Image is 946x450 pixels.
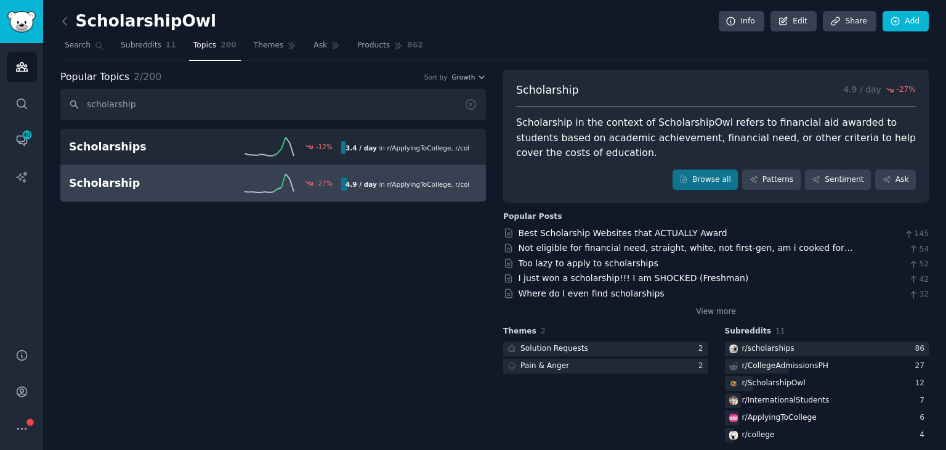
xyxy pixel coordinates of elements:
[742,343,794,354] div: r/ scholarships
[69,176,205,191] h2: Scholarship
[387,144,451,152] span: r/ ApplyingToCollege
[503,342,708,357] a: Solution Requests2
[121,40,161,51] span: Subreddits
[451,73,475,81] span: Growth
[915,343,929,354] div: 86
[503,326,536,337] span: Themes
[451,144,453,152] span: ,
[915,378,929,389] div: 12
[805,170,871,190] a: Sentiment
[725,359,929,374] a: r/CollegeAdmissionsPH27
[424,73,448,81] div: Sort by
[60,89,486,120] input: Search topics
[455,144,483,152] span: r/ college
[503,359,708,374] a: Pain & Anger2
[920,412,929,423] div: 6
[908,289,929,300] span: 32
[309,36,344,61] a: Ask
[451,73,486,81] button: Growth
[316,179,333,187] div: -27 %
[742,412,817,423] div: r/ ApplyingToCollege
[357,40,390,51] span: Products
[729,396,738,405] img: InternationalStudents
[387,181,451,188] span: r/ ApplyingToCollege
[920,395,929,406] div: 7
[455,181,483,188] span: r/ college
[920,430,929,441] div: 4
[60,165,486,202] a: Scholarship-27%4.9 / dayin r/ApplyingToCollege,r/college
[346,181,377,188] b: 4.9 / day
[729,345,738,353] img: scholarships
[60,12,216,31] h2: ScholarshipOwl
[823,11,876,32] a: Share
[60,70,129,85] span: Popular Topics
[519,288,665,298] a: Where do I even find scholarships
[7,125,37,155] a: 40
[698,361,708,372] div: 2
[915,361,929,372] div: 27
[729,431,738,440] img: college
[313,40,327,51] span: Ask
[742,430,775,441] div: r/ college
[249,36,301,61] a: Themes
[316,142,333,151] div: -12 %
[519,243,853,266] a: Not eligible for financial need, straight, white, not first-gen, am i cooked for scholarships?
[729,379,738,388] img: ScholarshipOwl
[189,36,241,61] a: Topics200
[519,258,658,268] a: Too lazy to apply to scholarships
[503,211,562,223] div: Popular Posts
[775,327,785,335] span: 11
[673,170,738,190] a: Browse all
[407,40,423,51] span: 862
[520,343,588,354] div: Solution Requests
[883,11,929,32] a: Add
[698,343,708,354] div: 2
[541,327,546,335] span: 2
[725,411,929,426] a: ApplyingToColleger/ApplyingToCollege6
[725,393,929,409] a: InternationalStudentsr/InternationalStudents7
[516,115,916,161] div: Scholarship in the context of ScholarshipOwl refers to financial aid awarded to students based on...
[908,259,929,270] span: 52
[69,139,205,155] h2: Scholarships
[254,40,284,51] span: Themes
[770,11,817,32] a: Edit
[166,40,176,51] span: 11
[908,274,929,285] span: 42
[875,170,916,190] a: Ask
[451,181,453,188] span: ,
[519,273,749,283] a: I just won a scholarship!!! I am SHOCKED (Freshman)
[742,395,830,406] div: r/ InternationalStudents
[341,141,469,154] div: in
[843,83,916,98] p: 4.9 / day
[742,361,829,372] div: r/ CollegeAdmissionsPH
[696,306,736,317] a: View more
[193,40,216,51] span: Topics
[60,129,486,165] a: Scholarships-12%3.4 / dayin r/ApplyingToCollege,r/college
[60,36,108,61] a: Search
[725,326,772,337] span: Subreddits
[341,178,469,190] div: in
[904,229,929,240] span: 145
[220,40,236,51] span: 200
[516,83,579,98] span: Scholarship
[134,71,161,83] span: 2 / 200
[7,11,36,33] img: GummySearch logo
[725,342,929,357] a: scholarshipsr/scholarships86
[725,428,929,443] a: colleger/college4
[519,228,727,238] a: Best Scholarship Websites that ACTUALLY Award
[742,170,800,190] a: Patterns
[353,36,427,61] a: Products862
[22,131,33,139] span: 40
[908,244,929,255] span: 54
[116,36,180,61] a: Subreddits11
[346,144,377,152] b: 3.4 / day
[896,84,916,96] span: -27 %
[65,40,91,51] span: Search
[520,361,569,372] div: Pain & Anger
[725,376,929,391] a: ScholarshipOwlr/ScholarshipOwl12
[742,378,806,389] div: r/ ScholarshipOwl
[729,414,738,422] img: ApplyingToCollege
[719,11,764,32] a: Info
